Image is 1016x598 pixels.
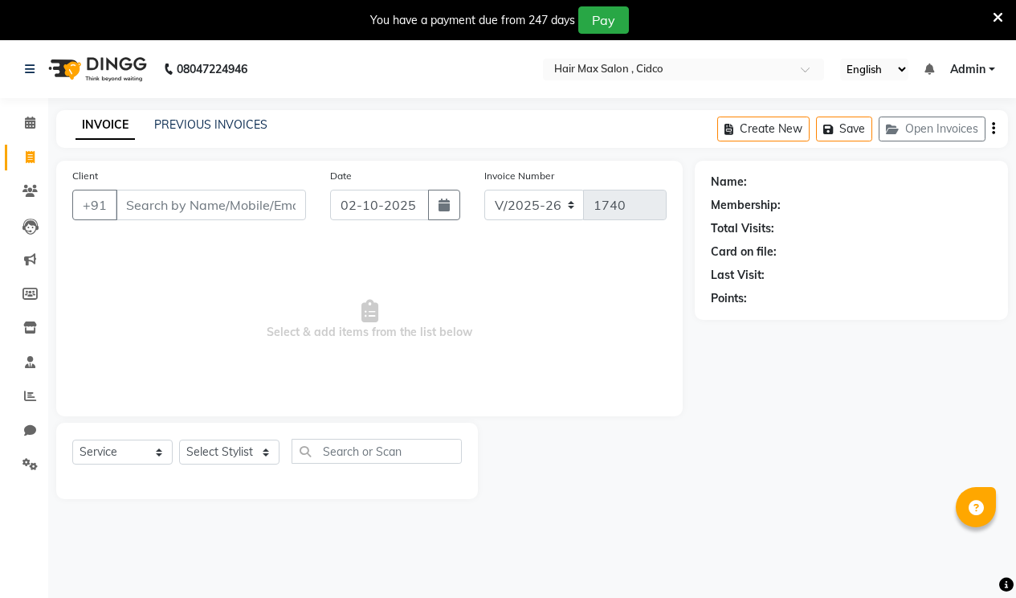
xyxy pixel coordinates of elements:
input: Search by Name/Mobile/Email/Code [116,190,306,220]
a: INVOICE [75,111,135,140]
button: Save [816,117,872,141]
div: Last Visit: [711,267,765,284]
iframe: chat widget [949,534,1000,582]
div: Name: [711,174,747,190]
b: 08047224946 [177,47,247,92]
span: Admin [950,61,985,78]
label: Invoice Number [484,169,554,183]
button: Create New [717,117,810,141]
img: logo [41,47,151,92]
a: PREVIOUS INVOICES [154,117,267,132]
button: +91 [72,190,117,220]
button: Open Invoices [879,117,985,141]
input: Search or Scan [292,439,462,464]
div: You have a payment due from 247 days [370,12,575,29]
span: Select & add items from the list below [72,240,667,400]
div: Total Visits: [711,220,774,237]
label: Client [72,169,98,183]
div: Card on file: [711,244,777,260]
button: Pay [578,6,629,34]
div: Membership: [711,197,781,214]
div: Points: [711,290,747,307]
label: Date [330,169,352,183]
